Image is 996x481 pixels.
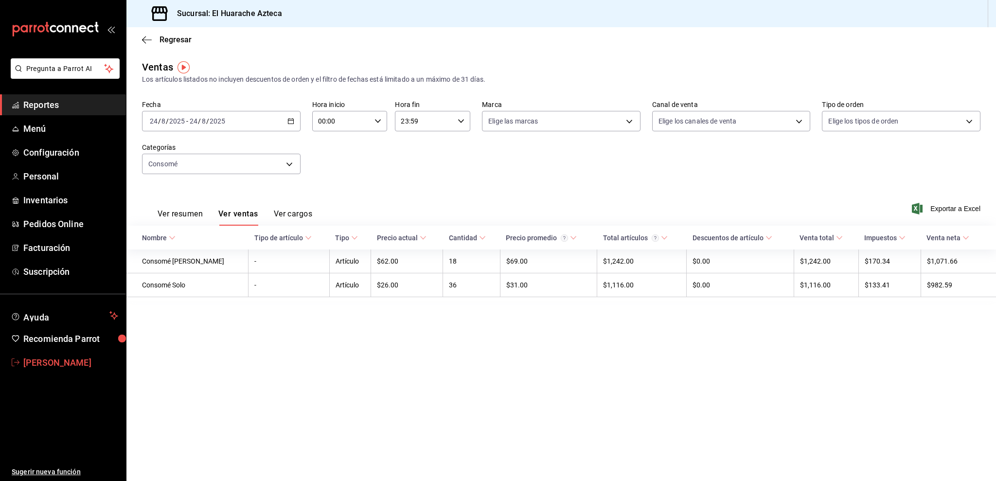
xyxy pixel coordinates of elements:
[142,74,980,85] div: Los artículos listados no incluyen descuentos de orden y el filtro de fechas está limitado a un m...
[335,234,349,242] div: Tipo
[142,234,167,242] div: Nombre
[914,203,980,214] button: Exportar a Excel
[142,60,173,74] div: Ventas
[488,116,538,126] span: Elige las marcas
[794,273,858,297] td: $1,116.00
[23,332,118,345] span: Recomienda Parrot
[693,234,772,242] span: Descuentos de artículo
[254,234,303,242] div: Tipo de artículo
[23,265,118,278] span: Suscripción
[158,117,161,125] span: /
[274,209,313,226] button: Ver cargos
[794,249,858,273] td: $1,242.00
[206,117,209,125] span: /
[11,58,120,79] button: Pregunta a Parrot AI
[329,249,371,273] td: Artículo
[864,234,906,242] span: Impuestos
[23,217,118,231] span: Pedidos Online
[218,209,258,226] button: Ver ventas
[603,234,668,242] span: Total artículos
[371,249,443,273] td: $62.00
[371,273,443,297] td: $26.00
[7,71,120,81] a: Pregunta a Parrot AI
[506,234,577,242] span: Precio promedio
[395,101,470,108] label: Hora fin
[561,234,568,242] svg: Precio promedio = Total artículos / cantidad
[800,234,834,242] div: Venta total
[126,249,249,273] td: Consomé [PERSON_NAME]
[658,116,736,126] span: Elige los canales de venta
[209,117,226,125] input: ----
[126,273,249,297] td: Consomé Solo
[800,234,843,242] span: Venta total
[312,101,388,108] label: Hora inicio
[822,101,980,108] label: Tipo de orden
[23,98,118,111] span: Reportes
[687,273,794,297] td: $0.00
[506,234,568,242] div: Precio promedio
[926,234,960,242] div: Venta neta
[23,146,118,159] span: Configuración
[335,234,358,242] span: Tipo
[858,273,921,297] td: $133.41
[142,144,301,151] label: Categorías
[198,117,201,125] span: /
[166,117,169,125] span: /
[254,234,312,242] span: Tipo de artículo
[828,116,898,126] span: Elige los tipos de orden
[864,234,897,242] div: Impuestos
[23,310,106,321] span: Ayuda
[23,241,118,254] span: Facturación
[142,101,301,108] label: Fecha
[249,273,330,297] td: -
[23,194,118,207] span: Inventarios
[597,273,687,297] td: $1,116.00
[443,273,500,297] td: 36
[160,35,192,44] span: Regresar
[482,101,640,108] label: Marca
[26,64,105,74] span: Pregunta a Parrot AI
[12,467,118,477] span: Sugerir nueva función
[652,101,811,108] label: Canal de venta
[201,117,206,125] input: --
[500,249,597,273] td: $69.00
[23,356,118,369] span: [PERSON_NAME]
[597,249,687,273] td: $1,242.00
[449,234,477,242] div: Cantidad
[500,273,597,297] td: $31.00
[23,122,118,135] span: Menú
[652,234,659,242] svg: El total artículos considera cambios de precios en los artículos así como costos adicionales por ...
[926,234,969,242] span: Venta neta
[149,117,158,125] input: --
[189,117,198,125] input: --
[23,170,118,183] span: Personal
[158,209,203,226] button: Ver resumen
[148,159,178,169] span: Consomé
[449,234,486,242] span: Cantidad
[687,249,794,273] td: $0.00
[249,249,330,273] td: -
[158,209,312,226] div: navigation tabs
[329,273,371,297] td: Artículo
[186,117,188,125] span: -
[377,234,427,242] span: Precio actual
[142,234,176,242] span: Nombre
[169,8,282,19] h3: Sucursal: El Huarache Azteca
[921,273,996,297] td: $982.59
[377,234,418,242] div: Precio actual
[858,249,921,273] td: $170.34
[107,25,115,33] button: open_drawer_menu
[921,249,996,273] td: $1,071.66
[603,234,659,242] div: Total artículos
[693,234,764,242] div: Descuentos de artículo
[178,61,190,73] img: Tooltip marker
[169,117,185,125] input: ----
[142,35,192,44] button: Regresar
[443,249,500,273] td: 18
[161,117,166,125] input: --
